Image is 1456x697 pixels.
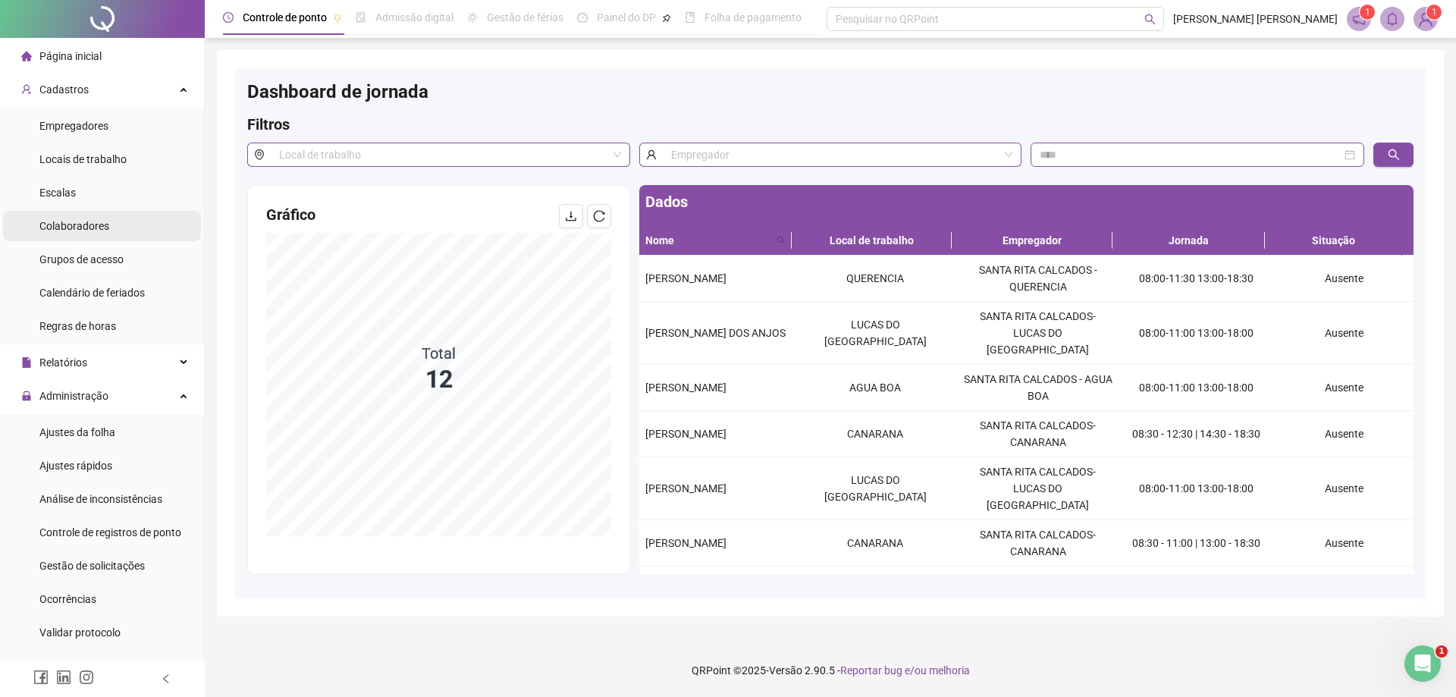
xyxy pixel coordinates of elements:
[1112,226,1265,256] th: Jornada
[266,206,315,224] span: Gráfico
[39,390,108,402] span: Administração
[1144,14,1156,25] span: search
[1119,256,1274,302] td: 08:00-11:30 13:00-18:30
[1274,411,1414,457] td: Ausente
[21,51,32,61] span: home
[1426,5,1442,20] sup: Atualize o seu contato no menu Meus Dados
[593,210,605,222] span: reload
[956,411,1119,457] td: SANTA RITA CALCADOS- CANARANA
[39,83,89,96] span: Cadastros
[645,272,726,284] span: [PERSON_NAME]
[792,226,952,256] th: Local de trabalho
[39,187,76,199] span: Escalas
[1274,365,1414,411] td: Ausente
[956,457,1119,520] td: SANTA RITA CALCADOS- LUCAS DO [GEOGRAPHIC_DATA]
[645,482,726,494] span: [PERSON_NAME]
[161,673,171,684] span: left
[39,356,87,369] span: Relatórios
[1119,302,1274,365] td: 08:00-11:00 13:00-18:00
[487,11,563,24] span: Gestão de férias
[645,327,786,339] span: [PERSON_NAME] DOS ANJOS
[39,50,102,62] span: Página inicial
[1119,567,1274,613] td: 08:00-11:00 13:00-18:00
[773,229,789,252] span: search
[956,365,1119,411] td: SANTA RITA CALCADOS - AGUA BOA
[375,11,453,24] span: Admissão digital
[39,287,145,299] span: Calendário de feriados
[39,153,127,165] span: Locais de trabalho
[1274,520,1414,567] td: Ausente
[356,12,366,23] span: file-done
[794,302,956,365] td: LUCAS DO [GEOGRAPHIC_DATA]
[794,365,956,411] td: AGUA BOA
[243,11,327,24] span: Controle de ponto
[1119,411,1274,457] td: 08:30 - 12:30 | 14:30 - 18:30
[565,210,577,222] span: download
[1365,7,1370,17] span: 1
[597,11,656,24] span: Painel do DP
[1360,5,1375,20] sup: 1
[21,357,32,368] span: file
[247,81,428,102] span: Dashboard de jornada
[39,526,181,538] span: Controle de registros de ponto
[39,493,162,505] span: Análise de inconsistências
[794,256,956,302] td: QUERENCIA
[39,460,112,472] span: Ajustes rápidos
[33,670,49,685] span: facebook
[1432,7,1437,17] span: 1
[39,626,121,639] span: Validar protocolo
[1388,149,1400,161] span: search
[39,426,115,438] span: Ajustes da folha
[205,644,1456,697] footer: QRPoint © 2025 - 2.90.5 -
[467,12,478,23] span: sun
[21,391,32,401] span: lock
[39,560,145,572] span: Gestão de solicitações
[1436,645,1448,658] span: 1
[56,670,71,685] span: linkedin
[1352,12,1366,26] span: notification
[956,520,1119,567] td: SANTA RITA CALCADOS- CANARANA
[1404,645,1441,682] iframe: Intercom live chat
[1274,567,1414,613] td: Ausente
[1119,365,1274,411] td: 08:00-11:00 13:00-18:00
[794,411,956,457] td: CANARANA
[956,302,1119,365] td: SANTA RITA CALCADOS- LUCAS DO [GEOGRAPHIC_DATA]
[223,12,234,23] span: clock-circle
[639,143,663,167] span: user
[794,457,956,520] td: LUCAS DO [GEOGRAPHIC_DATA]
[645,428,726,440] span: [PERSON_NAME]
[1173,11,1338,27] span: [PERSON_NAME] [PERSON_NAME]
[247,115,290,133] span: Filtros
[1414,8,1437,30] img: 56052
[777,236,786,245] span: search
[952,226,1112,256] th: Empregador
[956,256,1119,302] td: SANTA RITA CALCADOS - QUERENCIA
[1265,226,1402,256] th: Situação
[645,537,726,549] span: [PERSON_NAME]
[645,232,770,249] span: Nome
[794,520,956,567] td: CANARANA
[79,670,94,685] span: instagram
[1385,12,1399,26] span: bell
[39,320,116,332] span: Regras de horas
[1274,302,1414,365] td: Ausente
[1119,457,1274,520] td: 08:00-11:00 13:00-18:00
[956,567,1119,613] td: SANTA RITA CALCADOS- CANARANA
[1119,520,1274,567] td: 08:30 - 11:00 | 13:00 - 18:30
[704,11,802,24] span: Folha de pagamento
[577,12,588,23] span: dashboard
[247,143,271,167] span: environment
[662,14,671,23] span: pushpin
[21,84,32,95] span: user-add
[39,660,155,672] span: Link para registro rápido
[1274,457,1414,520] td: Ausente
[39,253,124,265] span: Grupos de acesso
[840,664,970,677] span: Reportar bug e/ou melhoria
[39,593,96,605] span: Ocorrências
[333,14,342,23] span: pushpin
[645,381,726,394] span: [PERSON_NAME]
[39,220,109,232] span: Colaboradores
[769,664,802,677] span: Versão
[685,12,695,23] span: book
[1274,256,1414,302] td: Ausente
